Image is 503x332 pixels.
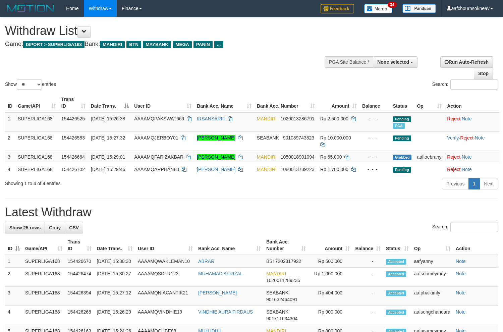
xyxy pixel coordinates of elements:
[266,297,297,302] span: Copy 901632464091 to clipboard
[91,167,125,172] span: [DATE] 15:29:46
[364,4,392,13] img: Button%20Memo.svg
[450,222,498,232] input: Search:
[254,93,318,112] th: Bank Acc. Number: activate to sort column ascending
[411,255,453,268] td: aafyanny
[5,93,15,112] th: ID
[444,112,499,132] td: ·
[197,167,235,172] a: [PERSON_NAME]
[475,135,485,141] a: Note
[411,287,453,306] td: aafphalkimly
[386,290,406,296] span: Accepted
[94,268,135,287] td: [DATE] 15:30:27
[320,135,351,141] span: Rp 10.000.000
[5,131,15,151] td: 2
[442,178,469,189] a: Previous
[5,3,56,13] img: MOTION_logo.png
[135,255,195,268] td: AAAAMQWAKLEMAN10
[257,135,279,141] span: SEABANK
[69,225,79,230] span: CSV
[373,56,417,68] button: None selected
[22,255,65,268] td: SUPERLIGA168
[5,206,498,219] h1: Latest Withdraw
[447,167,460,172] a: Reject
[266,259,274,264] span: BSI
[309,236,352,255] th: Amount: activate to sort column ascending
[198,290,237,295] a: [PERSON_NAME]
[411,236,453,255] th: Op: activate to sort column ascending
[393,123,405,129] span: Marked by aafsoumeymey
[22,236,65,255] th: Game/API: activate to sort column ascending
[61,167,85,172] span: 154426702
[462,167,472,172] a: Note
[91,116,125,121] span: [DATE] 15:26:38
[134,167,179,172] span: AAAAMQARPHAN80
[411,306,453,325] td: aafsengchandara
[362,166,388,173] div: - - -
[5,151,15,163] td: 3
[281,116,315,121] span: Copy 1020013286791 to clipboard
[444,151,499,163] td: ·
[5,268,22,287] td: 2
[447,135,459,141] a: Verify
[22,306,65,325] td: SUPERLIGA168
[388,2,397,8] span: 34
[386,310,406,315] span: Accepted
[414,93,444,112] th: Op: activate to sort column ascending
[352,255,383,268] td: -
[281,154,315,160] span: Copy 1050018901094 to clipboard
[447,154,460,160] a: Reject
[283,135,314,141] span: Copy 901089743823 to clipboard
[61,154,85,160] span: 154426664
[386,271,406,277] span: Accepted
[309,268,352,287] td: Rp 1,000,000
[393,135,411,141] span: Pending
[65,236,94,255] th: Trans ID: activate to sort column ascending
[393,167,411,173] span: Pending
[5,236,22,255] th: ID: activate to sort column descending
[17,79,42,90] select: Showentries
[5,222,45,233] a: Show 25 rows
[264,236,309,255] th: Bank Acc. Number: activate to sort column ascending
[275,259,301,264] span: Copy 7202317922 to clipboard
[9,225,41,230] span: Show 25 rows
[352,236,383,255] th: Balance: activate to sort column ascending
[468,178,480,189] a: 1
[414,151,444,163] td: aafloebrany
[390,93,414,112] th: Status
[134,135,178,141] span: AAAAMQJERBOY01
[15,112,59,132] td: SUPERLIGA168
[5,79,56,90] label: Show entries
[91,135,125,141] span: [DATE] 15:27:32
[320,154,342,160] span: Rp 65.000
[214,41,223,48] span: ...
[135,306,195,325] td: AAAAMQVINDHIE19
[393,155,412,160] span: Grabbed
[135,287,195,306] td: AAAAMQNIACANTIK21
[15,151,59,163] td: SUPERLIGA168
[143,41,171,48] span: MAYBANK
[309,255,352,268] td: Rp 500,000
[5,255,22,268] td: 1
[131,93,194,112] th: User ID: activate to sort column ascending
[65,287,94,306] td: 154426394
[23,41,85,48] span: ISPORT > SUPERLIGA168
[100,41,125,48] span: MANDIRI
[362,115,388,122] div: - - -
[309,287,352,306] td: Rp 404,000
[15,131,59,151] td: SUPERLIGA168
[266,316,297,321] span: Copy 901711634304 to clipboard
[462,154,472,160] a: Note
[197,116,225,121] a: IRSANSARIF
[65,255,94,268] td: 154426670
[94,255,135,268] td: [DATE] 15:30:30
[88,93,131,112] th: Date Trans.: activate to sort column descending
[195,236,264,255] th: Bank Acc. Name: activate to sort column ascending
[61,116,85,121] span: 154426525
[352,287,383,306] td: -
[15,163,59,175] td: SUPERLIGA168
[386,259,406,265] span: Accepted
[474,68,493,79] a: Stop
[377,59,409,65] span: None selected
[22,268,65,287] td: SUPERLIGA168
[135,236,195,255] th: User ID: activate to sort column ascending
